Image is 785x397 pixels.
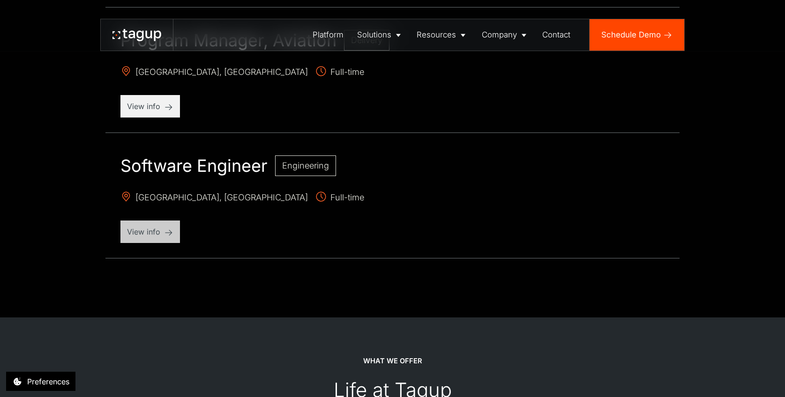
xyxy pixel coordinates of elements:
span: [GEOGRAPHIC_DATA], [GEOGRAPHIC_DATA] [120,191,308,206]
span: [GEOGRAPHIC_DATA], [GEOGRAPHIC_DATA] [120,66,308,80]
a: Platform [306,19,350,51]
div: Preferences [27,376,69,387]
a: Schedule Demo [590,19,684,51]
div: WHAT WE OFFER [363,356,422,366]
div: Contact [542,29,570,41]
h2: Software Engineer [120,155,268,176]
span: Full-time [315,191,364,206]
div: Schedule Demo [601,29,661,41]
div: Resources [417,29,456,41]
span: Full-time [315,66,364,80]
span: Engineering [282,161,329,170]
div: Platform [313,29,344,41]
p: View info [127,101,173,112]
a: Contact [536,19,577,51]
a: Company [475,19,535,51]
a: Resources [410,19,475,51]
p: View info [127,226,173,237]
div: Company [482,29,517,41]
div: Solutions [357,29,391,41]
a: Solutions [350,19,410,51]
